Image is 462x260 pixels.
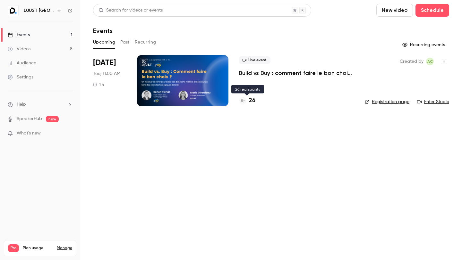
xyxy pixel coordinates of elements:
[17,116,42,122] a: SpeakerHub
[8,5,18,16] img: DJUST France
[417,99,449,105] a: Enter Studio
[17,130,41,137] span: What's new
[8,74,33,80] div: Settings
[239,56,270,64] span: Live event
[93,58,116,68] span: [DATE]
[239,69,355,77] a: Build vs Buy : comment faire le bon choix ?
[8,32,30,38] div: Events
[415,4,449,17] button: Schedule
[93,55,127,106] div: Sep 23 Tue, 11:00 AM (Europe/Paris)
[135,37,156,47] button: Recurring
[399,40,449,50] button: Recurring events
[376,4,413,17] button: New video
[8,60,36,66] div: Audience
[93,27,113,35] h1: Events
[24,7,54,14] h6: DJUST [GEOGRAPHIC_DATA]
[17,101,26,108] span: Help
[65,131,73,136] iframe: Noticeable Trigger
[426,58,434,65] span: Aubéry Chauvin
[249,96,255,105] h4: 26
[57,246,72,251] a: Manage
[8,244,19,252] span: Pro
[8,101,73,108] li: help-dropdown-opener
[239,96,255,105] a: 26
[400,58,424,65] span: Created by
[98,7,163,14] div: Search for videos or events
[8,46,30,52] div: Videos
[93,37,115,47] button: Upcoming
[93,70,120,77] span: Tue, 11:00 AM
[23,246,53,251] span: Plan usage
[120,37,130,47] button: Past
[427,58,433,65] span: AC
[365,99,409,105] a: Registration page
[46,116,59,122] span: new
[93,82,104,87] div: 1 h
